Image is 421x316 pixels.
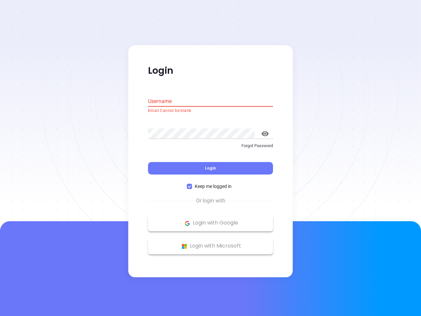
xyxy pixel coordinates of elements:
button: toggle password visibility [257,126,273,142]
button: Google Logo Login with Google [148,215,273,231]
img: Google Logo [183,219,191,227]
img: Microsoft Logo [180,242,188,250]
p: Email Cannot be blank [148,108,273,114]
span: Or login with [193,197,229,205]
span: Keep me logged in [192,183,234,190]
button: Microsoft Logo Login with Microsoft [148,238,273,254]
span: Login [205,166,216,171]
p: Login with Google [151,218,270,228]
p: Login with Microsoft [151,241,270,251]
p: Login [148,65,273,77]
p: Forgot Password [148,143,273,149]
a: Forgot Password [148,143,273,154]
button: Login [148,162,273,175]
